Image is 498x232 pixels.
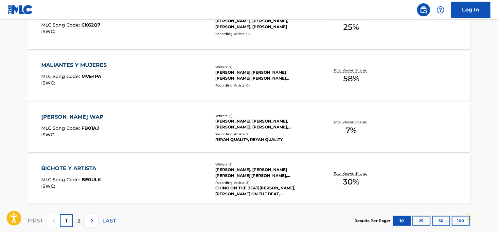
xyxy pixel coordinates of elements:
a: [PERSON_NAME] WAPMLC Song Code:FB01AJISWC:Writers (5)[PERSON_NAME], [PERSON_NAME], [PERSON_NAME],... [28,103,470,152]
button: 25 [412,216,430,225]
span: MLC Song Code : [41,22,81,28]
div: Recording Artists ( 0 ) [215,31,314,36]
div: Writers ( 5 ) [215,113,314,118]
div: [PERSON_NAME], [PERSON_NAME] [PERSON_NAME] [PERSON_NAME], [PERSON_NAME] [PERSON_NAME] [215,166,314,178]
span: 30 % [343,176,359,187]
a: Log In [451,2,490,18]
span: BE0ULK [81,176,101,182]
img: search [419,6,427,14]
div: Writers ( 7 ) [215,65,314,69]
a: BICHOTE Y ARTISTAMLC Song Code:BE0ULKISWC:Writers (5)[PERSON_NAME], [PERSON_NAME] [PERSON_NAME] [... [28,154,470,203]
div: BICHOTE Y ARTISTA [41,164,101,172]
p: FIRST [28,217,43,224]
span: 25 % [343,21,359,33]
span: CK62Q7 [81,22,100,28]
span: ISWC : [41,29,57,34]
span: FB01AJ [81,125,99,131]
a: Public Search [417,3,430,16]
div: [PERSON_NAME] [PERSON_NAME] [PERSON_NAME] [PERSON_NAME] [PERSON_NAME], [PERSON_NAME], [PERSON_NAM... [215,69,314,81]
div: [PERSON_NAME] WAP [41,113,107,121]
p: Total Known Shares: [333,171,368,176]
img: help [436,6,444,14]
div: Help [434,3,447,16]
p: Results Per Page: [354,218,392,223]
button: 50 [432,216,450,225]
button: 100 [452,216,470,225]
span: MLC Song Code : [41,176,81,182]
img: right [88,217,96,224]
div: Recording Artists ( 5 ) [215,180,314,185]
button: 10 [393,216,411,225]
img: MLC Logo [8,5,33,14]
span: MV54PA [81,73,101,79]
div: Drag [467,207,471,227]
p: LAST [102,217,116,224]
p: 1 [65,217,67,224]
p: 2 [78,217,80,224]
span: 58 % [343,73,359,85]
span: ISWC : [41,80,57,86]
div: [PERSON_NAME], [PERSON_NAME], [PERSON_NAME], [PERSON_NAME], [PERSON_NAME] DE LA [PERSON_NAME] [215,118,314,130]
div: Writers ( 5 ) [215,162,314,166]
iframe: Chat Widget [465,201,498,232]
div: Recording Artists ( 0 ) [215,83,314,88]
span: 7 % [346,124,357,136]
div: Recording Artists ( 2 ) [215,131,314,136]
span: MLC Song Code : [41,125,81,131]
div: CHINO ON THE BEAT|[PERSON_NAME], [PERSON_NAME] ON THE BEAT, [PERSON_NAME], CHINO ON THE BEAT, [PE... [215,185,314,197]
span: ISWC : [41,131,57,137]
p: Total Known Shares: [333,68,368,73]
span: ISWC : [41,183,57,189]
span: MLC Song Code : [41,73,81,79]
a: MALIANTES Y MUJERESMLC Song Code:MV54PAISWC:Writers (7)[PERSON_NAME] [PERSON_NAME] [PERSON_NAME] ... [28,51,470,101]
div: REYAN QUALITY, REYAN QUALITY [215,136,314,142]
div: MALIANTES Y MUJERES [41,61,110,69]
div: [PERSON_NAME], [PERSON_NAME], [PERSON_NAME], [PERSON_NAME] [215,18,314,30]
p: Total Known Shares: [333,119,368,124]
